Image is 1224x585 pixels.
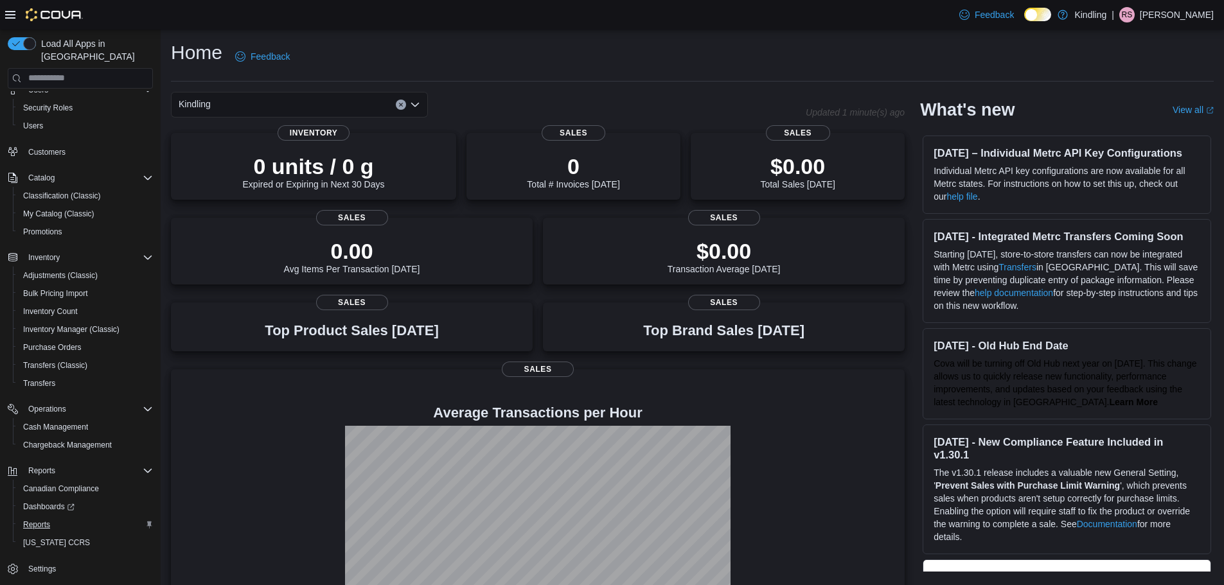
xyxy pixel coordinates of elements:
[23,561,61,577] a: Settings
[13,117,158,135] button: Users
[934,339,1200,352] h3: [DATE] - Old Hub End Date
[688,295,760,310] span: Sales
[18,100,78,116] a: Security Roles
[1173,105,1214,115] a: View allExternal link
[527,153,619,179] p: 0
[28,147,66,157] span: Customers
[316,210,388,225] span: Sales
[18,304,83,319] a: Inventory Count
[18,340,153,355] span: Purchase Orders
[23,170,60,186] button: Catalog
[18,100,153,116] span: Security Roles
[1122,7,1133,22] span: rs
[18,481,104,496] a: Canadian Compliance
[18,268,103,283] a: Adjustments (Classic)
[18,224,153,240] span: Promotions
[13,223,158,241] button: Promotions
[284,238,420,274] div: Avg Items Per Transaction [DATE]
[13,356,158,374] button: Transfers (Classic)
[18,499,153,514] span: Dashboards
[18,481,153,496] span: Canadian Compliance
[179,96,211,112] span: Kindling
[502,362,574,377] span: Sales
[23,401,153,417] span: Operations
[13,374,158,392] button: Transfers
[23,342,82,353] span: Purchase Orders
[26,8,83,21] img: Cova
[542,125,606,141] span: Sales
[18,376,60,391] a: Transfers
[230,44,295,69] a: Feedback
[760,153,835,189] div: Total Sales [DATE]
[18,118,153,134] span: Users
[18,118,48,134] a: Users
[23,463,60,478] button: Reports
[998,262,1036,272] a: Transfers
[23,250,153,265] span: Inventory
[28,173,55,183] span: Catalog
[1112,7,1114,22] p: |
[18,206,153,222] span: My Catalog (Classic)
[1206,107,1214,114] svg: External link
[936,480,1120,491] strong: Prevent Sales with Purchase Limit Warning
[265,323,438,338] h3: Top Product Sales [DATE]
[278,125,350,141] span: Inventory
[975,288,1053,298] a: help documentation
[18,286,153,301] span: Bulk Pricing Import
[1140,7,1214,22] p: [PERSON_NAME]
[934,164,1200,203] p: Individual Metrc API key configurations are now available for all Metrc states. For instructions ...
[23,422,88,432] span: Cash Management
[18,517,153,532] span: Reports
[1024,8,1051,21] input: Dark Mode
[766,125,830,141] span: Sales
[23,250,65,265] button: Inventory
[18,206,100,222] a: My Catalog (Classic)
[13,418,158,436] button: Cash Management
[23,502,75,512] span: Dashboards
[934,466,1200,543] p: The v1.30.1 release includes a valuable new General Setting, ' ', which prevents sales when produ...
[181,405,894,421] h4: Average Transactions per Hour
[13,534,158,552] button: [US_STATE] CCRS
[23,537,90,548] span: [US_STATE] CCRS
[23,520,50,530] span: Reports
[3,249,158,266] button: Inventory
[934,358,1196,407] span: Cova will be turning off Old Hub next year on [DATE]. This change allows us to quickly release ne...
[171,40,222,65] h1: Home
[13,99,158,117] button: Security Roles
[243,153,385,179] p: 0 units / 0 g
[23,191,101,201] span: Classification (Classic)
[23,401,71,417] button: Operations
[23,378,55,389] span: Transfers
[946,191,977,202] a: help file
[18,224,67,240] a: Promotions
[18,517,55,532] a: Reports
[23,288,88,299] span: Bulk Pricing Import
[18,322,125,337] a: Inventory Manager (Classic)
[1119,7,1135,22] div: rodri sandoval
[13,187,158,205] button: Classification (Classic)
[18,535,95,550] a: [US_STATE] CCRS
[13,266,158,284] button: Adjustments (Classic)
[28,252,60,263] span: Inventory
[18,499,80,514] a: Dashboards
[18,358,153,373] span: Transfers (Classic)
[316,295,388,310] span: Sales
[23,463,153,478] span: Reports
[23,440,112,450] span: Chargeback Management
[23,209,94,219] span: My Catalog (Classic)
[806,107,905,118] p: Updated 1 minute(s) ago
[18,340,87,355] a: Purchase Orders
[1110,397,1158,407] strong: Learn More
[18,419,153,435] span: Cash Management
[23,103,73,113] span: Security Roles
[18,358,93,373] a: Transfers (Classic)
[975,8,1014,21] span: Feedback
[28,466,55,476] span: Reports
[251,50,290,63] span: Feedback
[28,564,56,574] span: Settings
[18,535,153,550] span: Washington CCRS
[23,324,120,335] span: Inventory Manager (Classic)
[934,230,1200,243] h3: [DATE] - Integrated Metrc Transfers Coming Soon
[3,169,158,187] button: Catalog
[23,484,99,494] span: Canadian Compliance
